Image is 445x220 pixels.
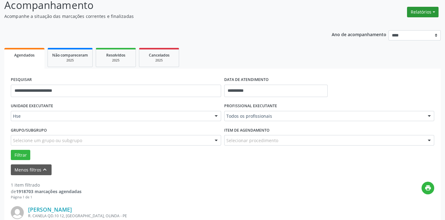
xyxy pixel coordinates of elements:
[11,75,32,85] label: PESQUISAR
[422,182,434,194] button: print
[28,206,72,213] a: [PERSON_NAME]
[106,53,125,58] span: Resolvidos
[13,113,208,119] span: Hse
[224,75,269,85] label: DATA DE ATENDIMENTO
[11,101,53,111] label: UNIDADE EXECUTANTE
[407,7,439,17] button: Relatórios
[28,213,249,218] div: R. CANELA QD.10 12, [GEOGRAPHIC_DATA], OLINDA - PE
[11,150,30,160] button: Filtrar
[11,182,82,188] div: 1 item filtrado
[100,58,131,63] div: 2025
[11,188,82,195] div: de
[224,125,270,135] label: Item de agendamento
[52,58,88,63] div: 2025
[4,13,310,19] p: Acompanhe a situação das marcações correntes e finalizadas
[14,53,35,58] span: Agendados
[149,53,170,58] span: Cancelados
[13,137,82,144] span: Selecione um grupo ou subgrupo
[11,206,24,219] img: img
[144,58,174,63] div: 2025
[11,195,82,200] div: Página 1 de 1
[332,30,386,38] p: Ano de acompanhamento
[226,113,422,119] span: Todos os profissionais
[226,137,278,144] span: Selecionar procedimento
[16,188,82,194] strong: 1918703 marcações agendadas
[41,166,48,173] i: keyboard_arrow_up
[52,53,88,58] span: Não compareceram
[11,164,52,175] button: Menos filtroskeyboard_arrow_up
[425,184,431,191] i: print
[224,101,277,111] label: PROFISSIONAL EXECUTANTE
[11,125,47,135] label: Grupo/Subgrupo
